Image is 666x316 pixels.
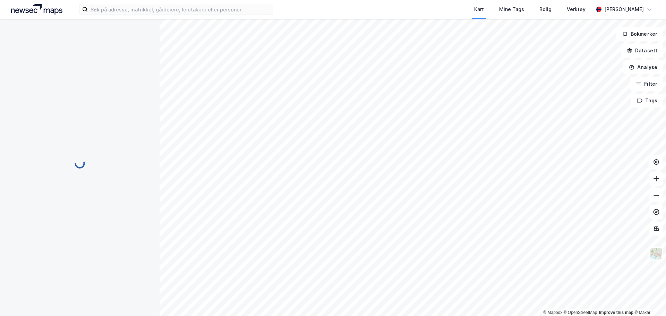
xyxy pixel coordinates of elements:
[11,4,62,15] img: logo.a4113a55bc3d86da70a041830d287a7e.svg
[499,5,524,14] div: Mine Tags
[604,5,644,14] div: [PERSON_NAME]
[539,5,552,14] div: Bolig
[621,44,663,58] button: Datasett
[650,247,663,260] img: Z
[564,310,597,315] a: OpenStreetMap
[567,5,586,14] div: Verktøy
[630,77,663,91] button: Filter
[599,310,633,315] a: Improve this map
[74,158,85,169] img: spinner.a6d8c91a73a9ac5275cf975e30b51cfb.svg
[631,94,663,108] button: Tags
[631,283,666,316] iframe: Chat Widget
[474,5,484,14] div: Kart
[623,60,663,74] button: Analyse
[616,27,663,41] button: Bokmerker
[543,310,562,315] a: Mapbox
[88,4,273,15] input: Søk på adresse, matrikkel, gårdeiere, leietakere eller personer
